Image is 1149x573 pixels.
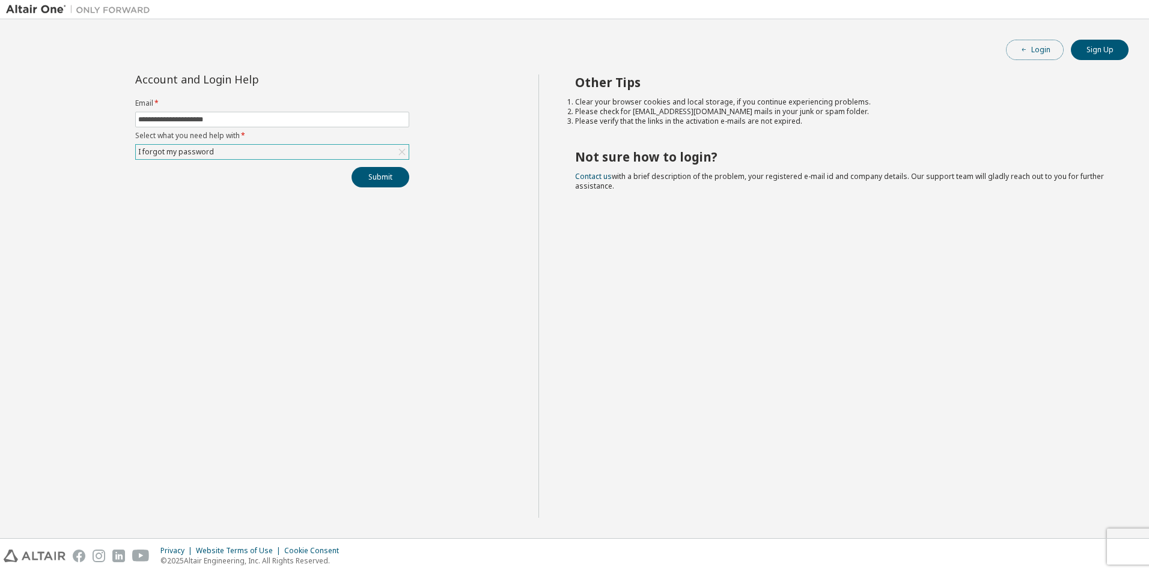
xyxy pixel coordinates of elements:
li: Clear your browser cookies and local storage, if you continue experiencing problems. [575,97,1108,107]
p: © 2025 Altair Engineering, Inc. All Rights Reserved. [160,556,346,566]
div: Account and Login Help [135,74,355,84]
div: I forgot my password [136,145,216,159]
img: Altair One [6,4,156,16]
a: Contact us [575,171,612,181]
div: Website Terms of Use [196,546,284,556]
h2: Not sure how to login? [575,149,1108,165]
div: Privacy [160,546,196,556]
label: Select what you need help with [135,131,409,141]
button: Sign Up [1071,40,1129,60]
div: I forgot my password [136,145,409,159]
div: Cookie Consent [284,546,346,556]
img: altair_logo.svg [4,550,66,562]
img: facebook.svg [73,550,85,562]
button: Submit [352,167,409,187]
li: Please check for [EMAIL_ADDRESS][DOMAIN_NAME] mails in your junk or spam folder. [575,107,1108,117]
li: Please verify that the links in the activation e-mails are not expired. [575,117,1108,126]
img: youtube.svg [132,550,150,562]
img: instagram.svg [93,550,105,562]
h2: Other Tips [575,74,1108,90]
span: with a brief description of the problem, your registered e-mail id and company details. Our suppo... [575,171,1104,191]
img: linkedin.svg [112,550,125,562]
button: Login [1006,40,1064,60]
label: Email [135,99,409,108]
